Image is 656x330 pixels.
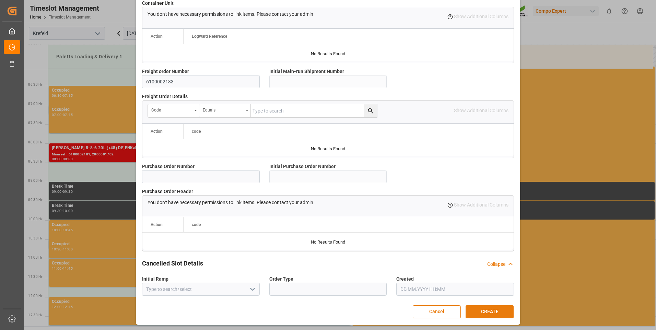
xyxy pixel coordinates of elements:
div: Action [151,222,163,227]
span: Order Type [269,275,293,283]
p: You don't have necessary permissions to link items. Please contact your admin [148,11,313,18]
span: Created [396,275,414,283]
span: code [192,222,201,227]
button: search button [364,104,377,117]
button: CREATE [466,305,514,318]
button: Cancel [413,305,461,318]
h2: Cancelled Slot Details [142,259,203,268]
span: Initial Ramp [142,275,168,283]
input: Type to search/select [142,283,260,296]
span: Initial Purchase Order Number [269,163,336,170]
span: Purchase Order Header [142,188,193,195]
p: You don't have necessary permissions to link items. Please contact your admin [148,199,313,206]
span: Purchase Order Number [142,163,195,170]
div: Action [151,129,163,134]
button: open menu [199,104,251,117]
input: Type to search [251,104,377,117]
span: Logward Reference [192,34,227,39]
button: open menu [247,284,257,295]
div: code [151,105,192,113]
div: Collapse [487,261,505,268]
span: Freight order Number [142,68,189,75]
span: Initial Main-run Shipment Number [269,68,344,75]
div: Equals [203,105,243,113]
span: code [192,129,201,134]
button: open menu [148,104,199,117]
div: Action [151,34,163,39]
input: DD.MM.YYYY HH:MM [396,283,514,296]
span: Freight Order Details [142,93,188,100]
